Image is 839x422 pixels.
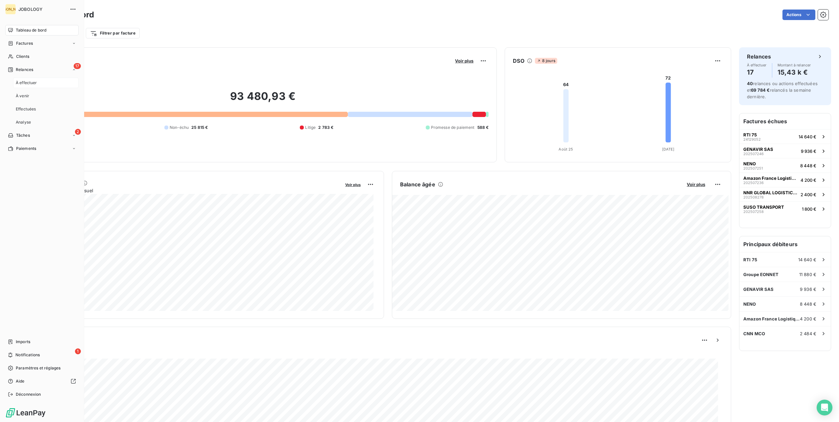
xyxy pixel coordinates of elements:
span: 8 jours [535,58,557,64]
span: GENAVIR SAS [743,147,773,152]
span: NNR GLOBAL LOGISTICS [GEOGRAPHIC_DATA] [743,190,798,195]
span: Montant à relancer [778,63,811,67]
div: [PERSON_NAME] [5,4,16,14]
span: 17 [74,63,81,69]
span: NENO [743,161,756,166]
span: RTI 75 [743,132,757,137]
span: 588 € [477,125,489,130]
span: Chiffre d'affaires mensuel [37,187,341,194]
span: 202507251 [743,166,763,170]
div: Open Intercom Messenger [817,400,832,415]
span: Paramètres et réglages [16,365,60,371]
span: 9 936 € [801,149,816,154]
span: relances ou actions effectuées et relancés la semaine dernière. [747,81,818,99]
span: 14 640 € [799,134,816,139]
span: Litige [305,125,316,130]
span: 25 815 € [191,125,208,130]
span: 9 936 € [800,287,816,292]
span: SUSO TRANSPORT [743,204,784,210]
span: CNN MCO [743,331,765,336]
span: 2 484 € [800,331,816,336]
span: Tâches [16,132,30,138]
span: Tableau de bord [16,27,46,33]
span: Clients [16,54,29,59]
span: À effectuer [16,80,37,86]
span: 202507236 [743,181,764,185]
span: 14 640 € [798,257,816,262]
button: NNR GLOBAL LOGISTICS [GEOGRAPHIC_DATA]2025082782 400 € [739,187,831,201]
h2: 93 480,93 € [37,90,489,109]
span: Non-échu [170,125,189,130]
button: Actions [782,10,815,20]
button: GENAVIR SAS2025072469 936 € [739,144,831,158]
h6: Factures échues [739,113,831,129]
span: Factures [16,40,33,46]
span: 2 783 € [318,125,333,130]
span: À venir [16,93,29,99]
span: Groupe EONNET [743,272,779,277]
span: RTI 75 [743,257,757,262]
h6: DSO [513,57,524,65]
span: Imports [16,339,30,345]
span: Amazon France Logistique SAS [743,316,800,321]
span: 202507258 [743,210,764,214]
span: NENO [743,301,756,307]
span: 4 200 € [800,316,816,321]
span: Paiements [16,146,36,152]
span: Amazon France Logistique SAS [743,176,798,181]
button: SUSO TRANSPORT2025072581 800 € [739,201,831,216]
span: Relances [16,67,33,73]
a: Aide [5,376,79,387]
h4: 15,43 k € [778,67,811,78]
span: 24129052 [743,137,761,141]
button: RTI 752412905214 640 € [739,129,831,144]
button: Amazon France Logistique SAS2025072364 200 € [739,173,831,187]
span: Analyse [16,119,31,125]
button: Voir plus [453,58,475,64]
h6: Balance âgée [400,180,435,188]
button: NENO2025072518 448 € [739,158,831,173]
button: Voir plus [343,181,363,187]
tspan: Août 25 [559,147,573,152]
span: 4 200 € [801,177,816,183]
span: Notifications [15,352,40,358]
span: Voir plus [345,182,361,187]
span: 2 [75,129,81,135]
span: 69 784 € [751,87,770,93]
span: JOBOLOGY [18,7,66,12]
span: 202508278 [743,195,764,199]
span: À effectuer [747,63,767,67]
span: Effectuées [16,106,36,112]
button: Filtrer par facture [86,28,140,38]
button: Voir plus [685,181,707,187]
span: Déconnexion [16,391,41,397]
span: 11 880 € [799,272,816,277]
span: 1 [75,348,81,354]
span: 2 400 € [801,192,816,197]
span: 202507246 [743,152,764,156]
img: Logo LeanPay [5,408,46,418]
span: Voir plus [455,58,473,63]
h6: Relances [747,53,771,60]
span: 8 448 € [800,301,816,307]
span: 1 800 € [802,206,816,212]
span: Aide [16,378,25,384]
h4: 17 [747,67,767,78]
span: 40 [747,81,753,86]
span: Voir plus [687,182,705,187]
span: GENAVIR SAS [743,287,774,292]
span: Promesse de paiement [431,125,475,130]
h6: Principaux débiteurs [739,236,831,252]
span: 8 448 € [800,163,816,168]
tspan: [DATE] [662,147,675,152]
